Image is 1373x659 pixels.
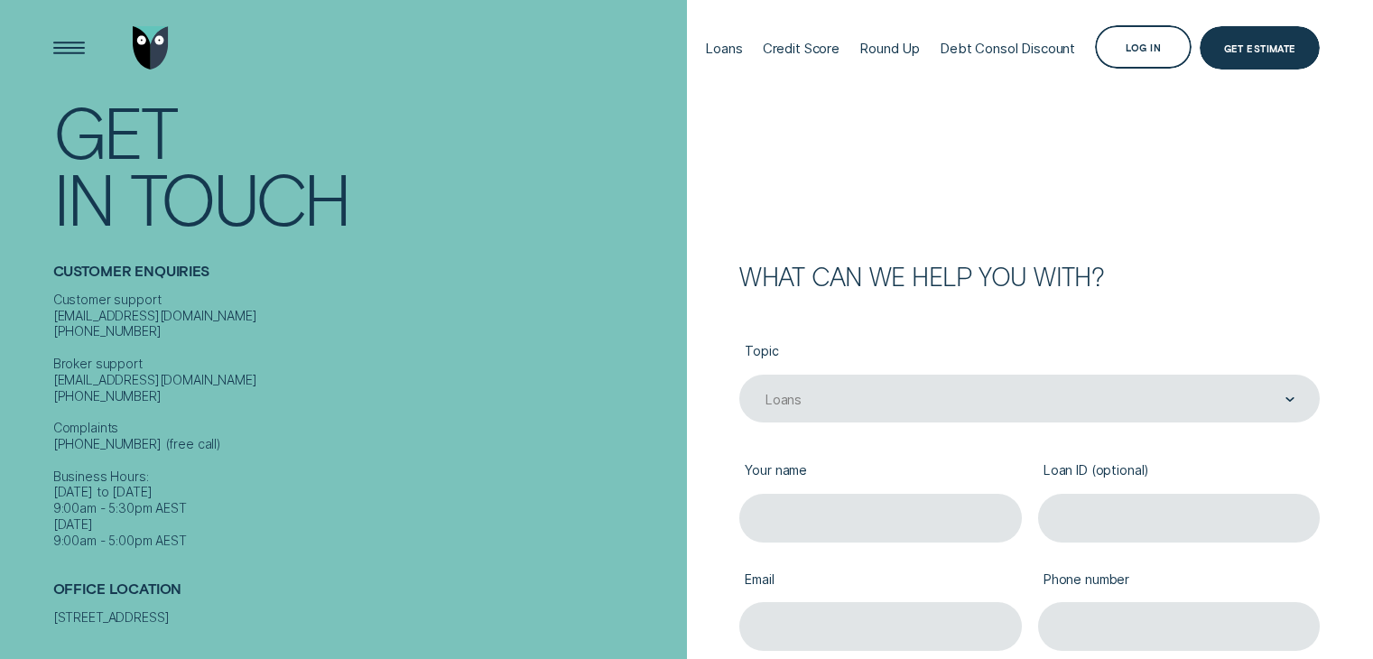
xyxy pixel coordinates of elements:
div: Touch [130,163,349,230]
div: Loans [705,40,742,57]
label: Topic [739,330,1320,375]
div: Round Up [859,40,920,57]
h2: Customer Enquiries [53,263,679,292]
div: Customer support [EMAIL_ADDRESS][DOMAIN_NAME] [PHONE_NUMBER] Broker support [EMAIL_ADDRESS][DOMAI... [53,292,679,549]
div: [STREET_ADDRESS] [53,609,679,626]
h1: Get In Touch [53,97,679,231]
div: Get [53,97,176,163]
img: Wisr [133,26,169,70]
h2: Office Location [53,580,679,609]
label: Phone number [1038,558,1321,602]
div: Credit Score [763,40,840,57]
label: Your name [739,450,1022,494]
button: Log in [1095,25,1192,69]
label: Loan ID (optional) [1038,450,1321,494]
div: In [53,163,114,230]
div: Debt Consol Discount [940,40,1075,57]
label: Email [739,558,1022,602]
button: Open Menu [47,26,90,70]
a: Get Estimate [1200,26,1320,70]
div: Loans [765,392,802,408]
h2: What can we help you with? [739,265,1320,288]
